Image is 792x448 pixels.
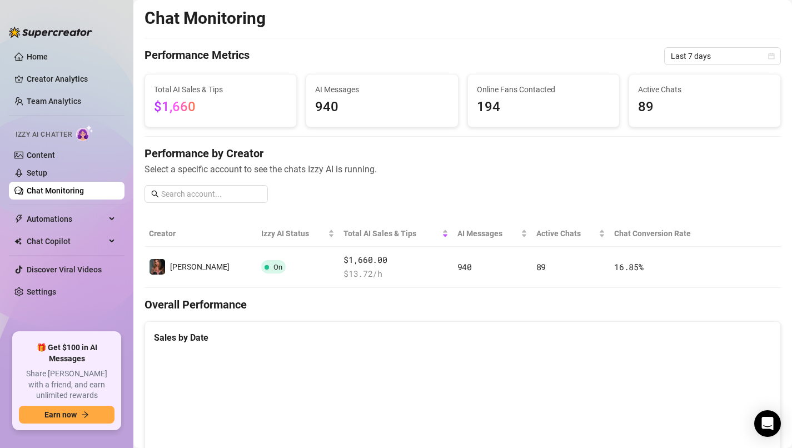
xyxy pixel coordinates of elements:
th: Creator [145,221,257,247]
span: search [151,190,159,198]
th: Chat Conversion Rate [610,221,717,247]
a: Home [27,52,48,61]
h4: Performance Metrics [145,47,250,65]
span: [PERSON_NAME] [170,262,230,271]
span: $1,660 [154,99,196,115]
a: Creator Analytics [27,70,116,88]
span: Active Chats [536,227,597,240]
th: Izzy AI Status [257,221,339,247]
span: 89 [638,97,771,118]
h4: Overall Performance [145,297,781,312]
th: Total AI Sales & Tips [339,221,453,247]
span: $ 13.72 /h [343,267,449,281]
span: Izzy AI Chatter [16,130,72,140]
span: 194 [477,97,610,118]
img: logo-BBDzfeDw.svg [9,27,92,38]
span: Total AI Sales & Tips [154,83,287,96]
div: Sales by Date [154,331,771,345]
span: 940 [315,97,449,118]
a: Content [27,151,55,160]
span: On [273,263,282,271]
span: Select a specific account to see the chats Izzy AI is running. [145,162,781,176]
span: 940 [457,261,472,272]
span: Izzy AI Status [261,227,326,240]
img: Chat Copilot [14,237,22,245]
a: Discover Viral Videos [27,265,102,274]
span: AI Messages [315,83,449,96]
span: Active Chats [638,83,771,96]
span: 16.85 % [614,261,643,272]
span: $1,660.00 [343,253,449,267]
a: Team Analytics [27,97,81,106]
span: 89 [536,261,546,272]
span: 🎁 Get $100 in AI Messages [19,342,114,364]
span: Last 7 days [671,48,774,64]
a: Settings [27,287,56,296]
img: AI Chatter [76,125,93,141]
a: Setup [27,168,47,177]
h4: Performance by Creator [145,146,781,161]
span: arrow-right [81,411,89,419]
span: calendar [768,53,775,59]
span: Total AI Sales & Tips [343,227,440,240]
span: Earn now [44,410,77,419]
span: thunderbolt [14,215,23,223]
span: Chat Copilot [27,232,106,250]
span: Automations [27,210,106,228]
th: AI Messages [453,221,532,247]
img: Denise [150,259,165,275]
th: Active Chats [532,221,610,247]
span: Online Fans Contacted [477,83,610,96]
button: Earn nowarrow-right [19,406,114,424]
h2: Chat Monitoring [145,8,266,29]
div: Open Intercom Messenger [754,410,781,437]
input: Search account... [161,188,261,200]
span: AI Messages [457,227,519,240]
a: Chat Monitoring [27,186,84,195]
span: Share [PERSON_NAME] with a friend, and earn unlimited rewards [19,369,114,401]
